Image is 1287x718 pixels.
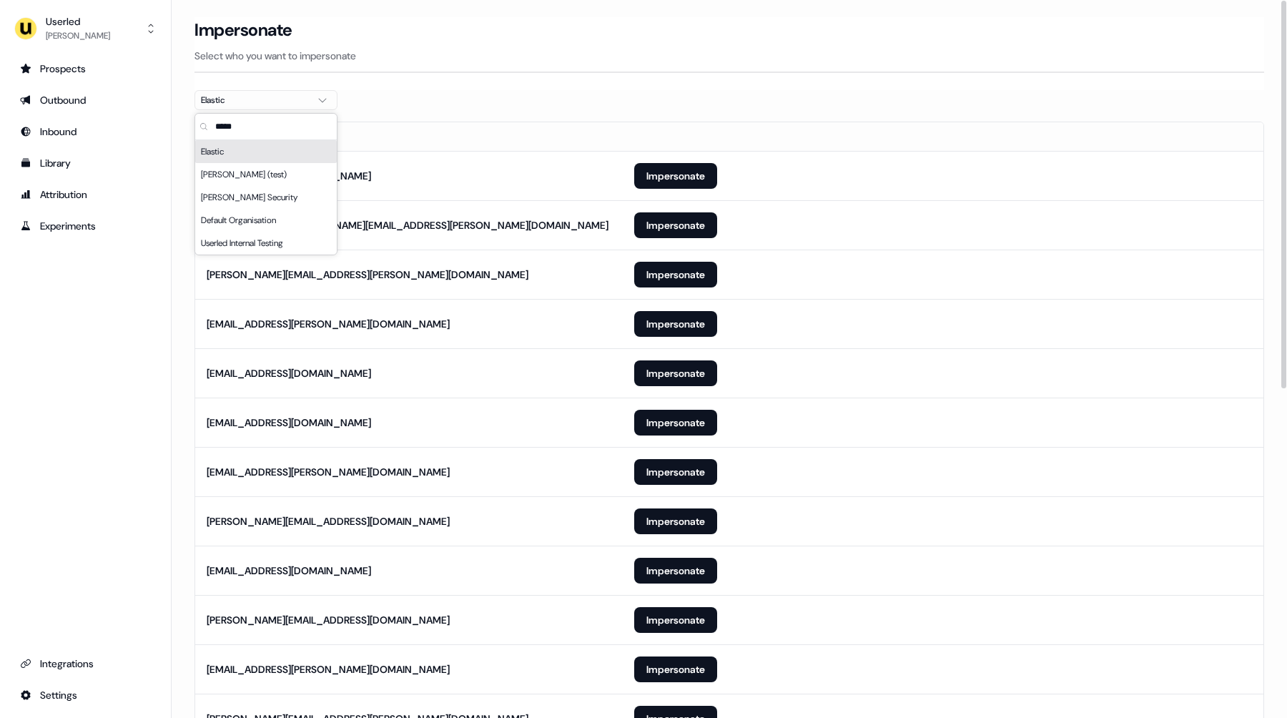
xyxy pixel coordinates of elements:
[207,662,450,677] div: [EMAIL_ADDRESS][PERSON_NAME][DOMAIN_NAME]
[20,156,151,170] div: Library
[195,232,337,255] div: Userled Internal Testing
[11,57,159,80] a: Go to prospects
[20,187,151,202] div: Attribution
[207,415,371,430] div: [EMAIL_ADDRESS][DOMAIN_NAME]
[11,120,159,143] a: Go to Inbound
[20,62,151,76] div: Prospects
[20,656,151,671] div: Integrations
[201,93,308,107] div: Elastic
[195,140,337,255] div: Suggestions
[195,140,337,163] div: Elastic
[634,262,717,287] button: Impersonate
[634,656,717,682] button: Impersonate
[207,366,371,380] div: [EMAIL_ADDRESS][DOMAIN_NAME]
[634,607,717,633] button: Impersonate
[207,317,450,331] div: [EMAIL_ADDRESS][PERSON_NAME][DOMAIN_NAME]
[11,652,159,675] a: Go to integrations
[207,465,450,479] div: [EMAIL_ADDRESS][PERSON_NAME][DOMAIN_NAME]
[194,49,1264,63] p: Select who you want to impersonate
[634,360,717,386] button: Impersonate
[634,558,717,584] button: Impersonate
[634,410,717,436] button: Impersonate
[20,93,151,107] div: Outbound
[207,218,608,232] div: [PERSON_NAME][DOMAIN_NAME][EMAIL_ADDRESS][PERSON_NAME][DOMAIN_NAME]
[207,613,450,627] div: [PERSON_NAME][EMAIL_ADDRESS][DOMAIN_NAME]
[195,122,623,151] th: Email
[46,14,110,29] div: Userled
[634,508,717,534] button: Impersonate
[195,186,337,209] div: [PERSON_NAME] Security
[634,212,717,238] button: Impersonate
[194,90,337,110] button: Elastic
[20,688,151,702] div: Settings
[11,89,159,112] a: Go to outbound experience
[20,219,151,233] div: Experiments
[20,124,151,139] div: Inbound
[207,564,371,578] div: [EMAIL_ADDRESS][DOMAIN_NAME]
[634,311,717,337] button: Impersonate
[11,183,159,206] a: Go to attribution
[11,11,159,46] button: Userled[PERSON_NAME]
[634,459,717,485] button: Impersonate
[195,209,337,232] div: Default Organisation
[195,163,337,186] div: [PERSON_NAME] (test)
[207,267,528,282] div: [PERSON_NAME][EMAIL_ADDRESS][PERSON_NAME][DOMAIN_NAME]
[11,152,159,174] a: Go to templates
[207,514,450,528] div: [PERSON_NAME][EMAIL_ADDRESS][DOMAIN_NAME]
[194,19,292,41] h3: Impersonate
[634,163,717,189] button: Impersonate
[46,29,110,43] div: [PERSON_NAME]
[11,215,159,237] a: Go to experiments
[11,684,159,707] a: Go to integrations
